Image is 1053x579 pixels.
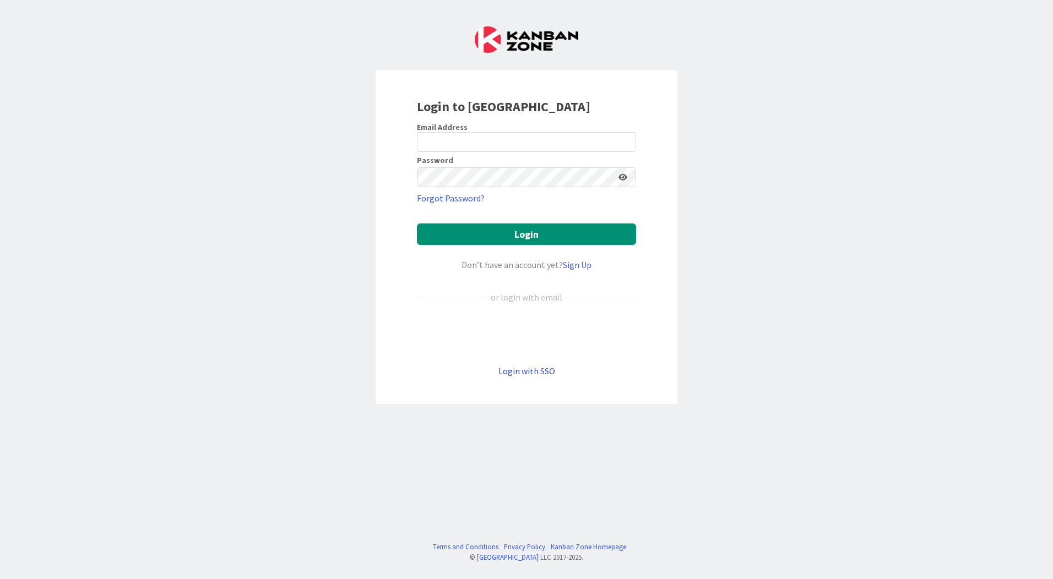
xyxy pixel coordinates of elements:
iframe: Sign in with Google Button [411,322,642,346]
a: Sign Up [563,259,591,270]
div: or login with email [488,291,565,304]
a: [GEOGRAPHIC_DATA] [477,553,539,561]
label: Email Address [417,122,468,132]
div: © LLC 2017- 2025 . [427,552,626,562]
a: Login with SSO [498,365,555,376]
button: Login [417,223,636,245]
a: Terms and Conditions [433,542,498,552]
a: Forgot Password? [417,192,485,205]
div: Don’t have an account yet? [417,258,636,271]
label: Password [417,156,453,164]
b: Login to [GEOGRAPHIC_DATA] [417,98,590,115]
a: Privacy Policy [504,542,545,552]
img: Kanban Zone [475,26,578,53]
a: Kanban Zone Homepage [551,542,626,552]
